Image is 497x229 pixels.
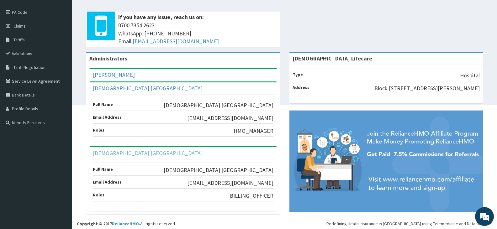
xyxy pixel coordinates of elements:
b: If you have any issue, reach us on: [118,13,204,21]
a: [PERSON_NAME] [93,71,135,78]
b: Address [293,85,309,90]
b: Full Name [93,101,113,107]
p: [EMAIL_ADDRESS][DOMAIN_NAME] [187,179,273,187]
p: Block [STREET_ADDRESS][PERSON_NAME] [374,84,480,92]
p: Hospital [460,71,480,80]
a: [DEMOGRAPHIC_DATA] [GEOGRAPHIC_DATA] [93,149,203,157]
p: [EMAIL_ADDRESS][DOMAIN_NAME] [187,114,273,122]
div: Chat with us now [33,35,105,43]
p: BILLING_OFFICER [230,192,273,200]
span: Claims [13,23,26,29]
b: Roles [93,192,104,198]
a: RelianceHMO [112,221,139,226]
b: Email Address [93,179,122,185]
b: Email Address [93,114,122,120]
span: 0700 7354 2623 WhatsApp: [PHONE_NUMBER] Email: [118,21,277,45]
b: Type [293,72,303,77]
b: Administrators [89,55,127,62]
img: provider-team-banner.png [289,111,483,212]
a: [DEMOGRAPHIC_DATA] [GEOGRAPHIC_DATA] [93,85,203,92]
div: Redefining Heath Insurance in [GEOGRAPHIC_DATA] using Telemedicine and Data Science! [326,221,492,227]
p: HMO_MANAGER [234,127,273,135]
strong: Copyright © 2017 . [77,221,140,226]
textarea: Type your message and hit 'Enter' [3,158,119,180]
div: Minimize live chat window [103,3,118,18]
span: Tariffs [13,37,25,43]
strong: [DEMOGRAPHIC_DATA] Lifecare [293,55,372,62]
p: [DEMOGRAPHIC_DATA] [GEOGRAPHIC_DATA] [164,101,273,109]
b: Full Name [93,166,113,172]
span: Tariff Negotiation [13,65,45,70]
p: [DEMOGRAPHIC_DATA] [GEOGRAPHIC_DATA] [164,166,273,174]
b: Roles [93,127,104,133]
span: We're online! [36,72,87,136]
img: d_794563401_company_1708531726252_794563401 [12,31,25,47]
a: [EMAIL_ADDRESS][DOMAIN_NAME] [133,38,219,45]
